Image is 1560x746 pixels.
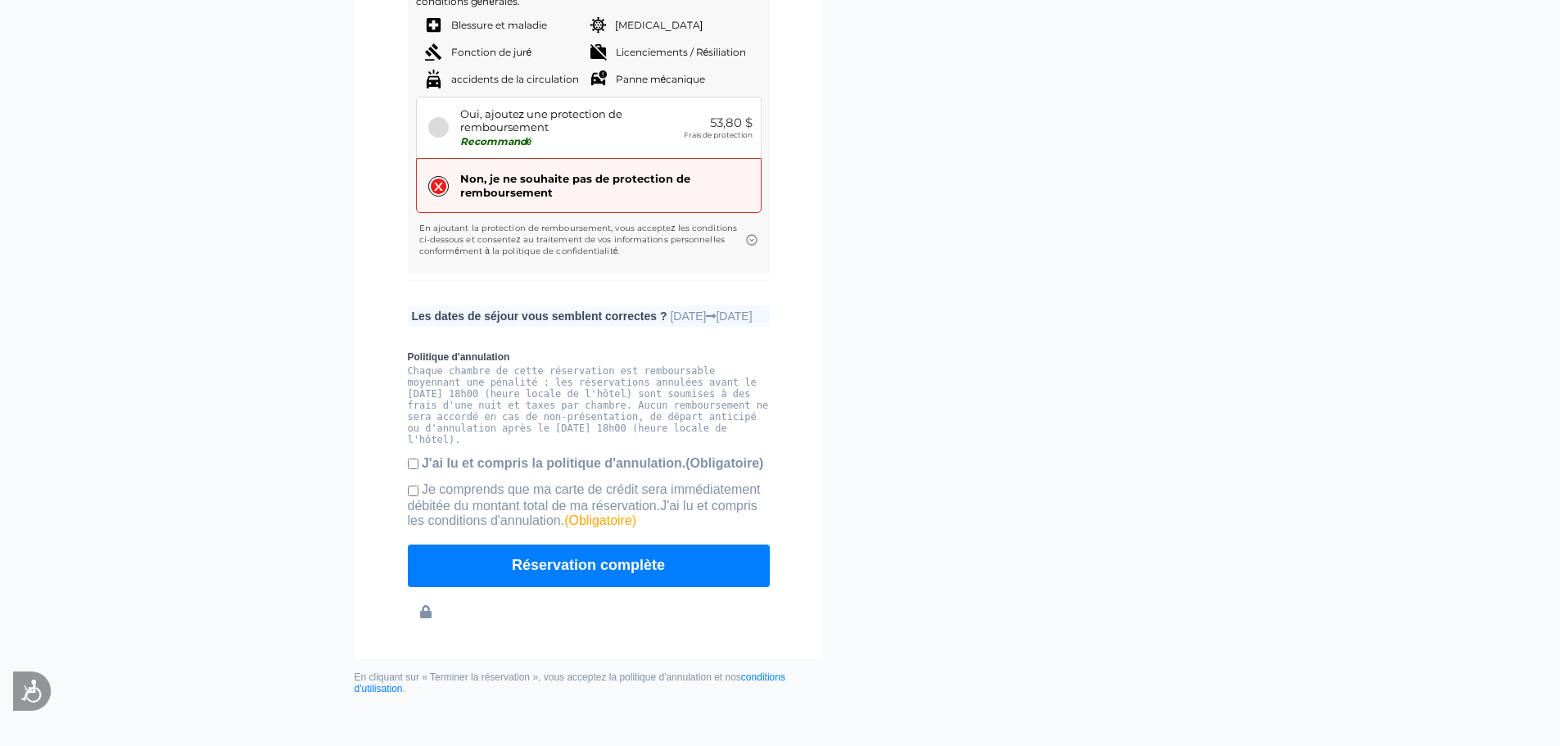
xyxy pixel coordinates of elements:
[408,351,510,363] font: Politique d'annulation
[408,486,418,496] input: Je comprends que ma carte de crédit sera immédiatement débitée du montant total de ma réservation...
[716,310,752,323] font: [DATE]
[355,671,741,683] font: En cliquant sur « Terminer la réservation », vous acceptez la politique d'annulation et nos
[408,545,770,587] button: Réservation complète
[422,456,685,470] font: J'ai lu et compris la politique d'annulation.
[670,310,706,323] font: [DATE]
[408,482,761,512] font: Je comprends que ma carte de crédit sera immédiatement débitée du montant total de ma réservation.
[685,456,763,470] font: (Obligatoire)
[412,310,667,323] font: Les dates de séjour vous semblent correctes ?
[408,499,757,527] font: J'ai lu et compris les conditions d'annulation.
[512,557,665,573] font: Réservation complète
[408,459,418,469] input: J'ai lu et compris la politique d'annulation.(Obligatoire)
[564,513,636,527] font: (Obligatoire)
[408,365,775,445] font: Chaque chambre de cette réservation est remboursable moyennant une pénalité : les réservations an...
[403,683,405,694] font: .
[355,671,785,694] a: conditions d'utilisation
